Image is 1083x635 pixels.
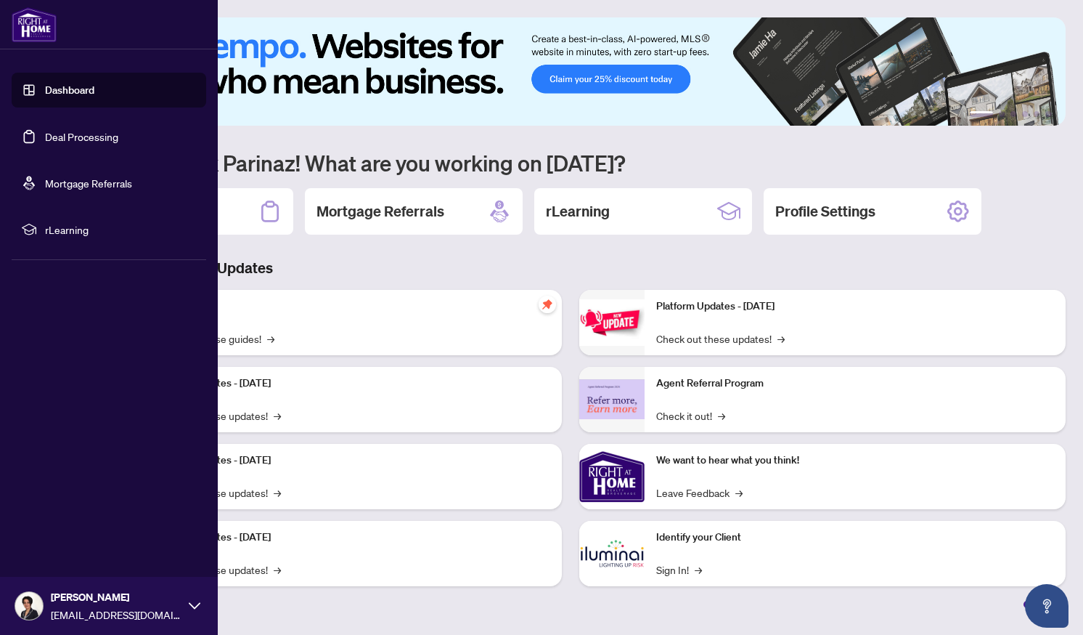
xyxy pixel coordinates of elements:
[75,149,1066,177] h1: Welcome back Parinaz! What are you working on [DATE]?
[579,444,645,509] img: We want to hear what you think!
[579,299,645,345] img: Platform Updates - June 23, 2025
[45,222,196,238] span: rLearning
[1034,111,1039,117] button: 5
[274,408,281,424] span: →
[579,521,645,586] img: Identify your Client
[777,331,785,347] span: →
[267,331,274,347] span: →
[656,331,785,347] a: Check out these updates!→
[152,299,550,315] p: Self-Help
[539,296,556,313] span: pushpin
[1010,111,1016,117] button: 3
[775,201,875,222] h2: Profile Settings
[656,453,1054,469] p: We want to hear what you think!
[45,177,132,190] a: Mortgage Referrals
[51,607,181,623] span: [EMAIL_ADDRESS][DOMAIN_NAME]
[12,7,57,42] img: logo
[579,379,645,419] img: Agent Referral Program
[718,408,725,424] span: →
[656,530,1054,546] p: Identify your Client
[999,111,1005,117] button: 2
[656,376,1054,392] p: Agent Referral Program
[656,562,702,578] a: Sign In!→
[656,485,743,501] a: Leave Feedback→
[152,530,550,546] p: Platform Updates - [DATE]
[656,299,1054,315] p: Platform Updates - [DATE]
[274,562,281,578] span: →
[274,485,281,501] span: →
[75,258,1066,278] h3: Brokerage & Industry Updates
[152,376,550,392] p: Platform Updates - [DATE]
[656,408,725,424] a: Check it out!→
[45,130,118,143] a: Deal Processing
[970,111,993,117] button: 1
[735,485,743,501] span: →
[695,562,702,578] span: →
[1025,584,1068,628] button: Open asap
[45,84,94,97] a: Dashboard
[152,453,550,469] p: Platform Updates - [DATE]
[75,17,1066,126] img: Slide 0
[1022,111,1028,117] button: 4
[1045,111,1051,117] button: 6
[51,589,181,605] span: [PERSON_NAME]
[316,201,444,222] h2: Mortgage Referrals
[546,201,610,222] h2: rLearning
[15,592,43,620] img: Profile Icon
